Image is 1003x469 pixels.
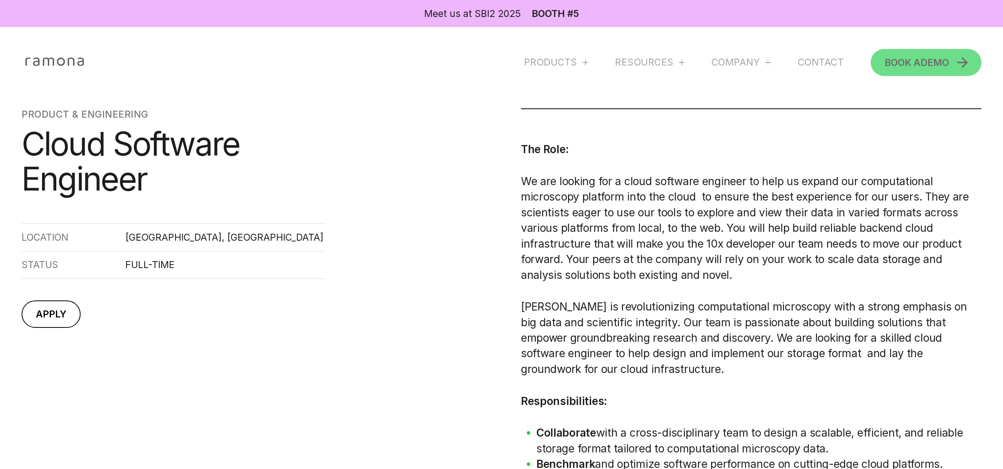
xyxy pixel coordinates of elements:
a: APPLY [22,300,81,327]
a: Contact [798,56,844,69]
a: Booth #5 [532,9,579,19]
a: home [22,57,92,68]
a: BOOK ADEMO [871,49,981,76]
strong: Responsibilities: [521,395,607,408]
span: BOOK A [885,57,920,68]
p: We are looking for a cloud software engineer to help us expand our computational microscopy platf... [521,174,981,299]
div: STATUS [22,258,121,272]
strong: Collaborate [536,426,596,439]
strong: The Role: [521,143,568,156]
div: Meet us at SBI2 2025 [424,7,521,20]
div: Company [711,56,760,69]
div: DEMO [885,58,949,67]
h1: Cloud Software Engineer [22,126,325,196]
span: APPLY [36,308,66,320]
p: [PERSON_NAME] is revolutionizing computational microscopy with a strong emphasis on big data and ... [521,299,981,393]
div: Products [524,56,588,69]
div: Products [524,56,577,69]
div: RESOURCES [615,56,684,69]
li: with a cross-disciplinary team to design a scalable, efficient, and reliable storage format tailo... [536,425,981,456]
div: RESOURCES [615,56,673,69]
div: [GEOGRAPHIC_DATA], [GEOGRAPHIC_DATA] [125,231,325,244]
div: LOCATION [22,231,121,244]
div: Product & Engineering [22,108,325,121]
div: Full-Time [125,258,325,272]
div: Company [711,56,771,69]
